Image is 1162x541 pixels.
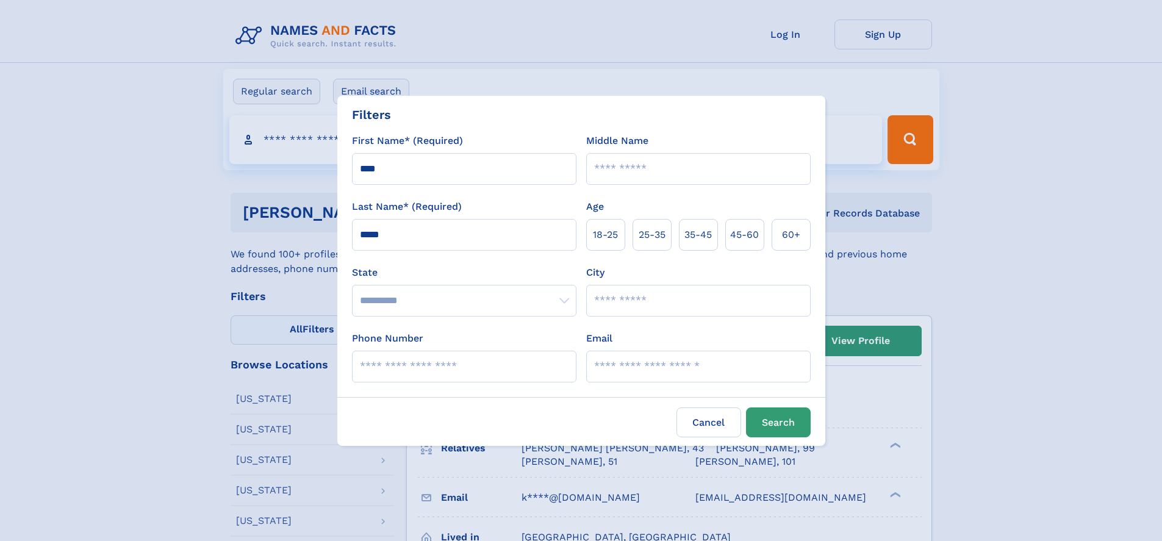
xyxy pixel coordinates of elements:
label: Middle Name [586,134,648,148]
span: 35‑45 [684,228,712,242]
label: Email [586,331,612,346]
label: State [352,265,576,280]
label: Last Name* (Required) [352,199,462,214]
label: City [586,265,604,280]
span: 60+ [782,228,800,242]
label: First Name* (Required) [352,134,463,148]
label: Phone Number [352,331,423,346]
div: Filters [352,106,391,124]
span: 18‑25 [593,228,618,242]
span: 25‑35 [639,228,665,242]
label: Age [586,199,604,214]
span: 45‑60 [730,228,759,242]
label: Cancel [676,407,741,437]
button: Search [746,407,811,437]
